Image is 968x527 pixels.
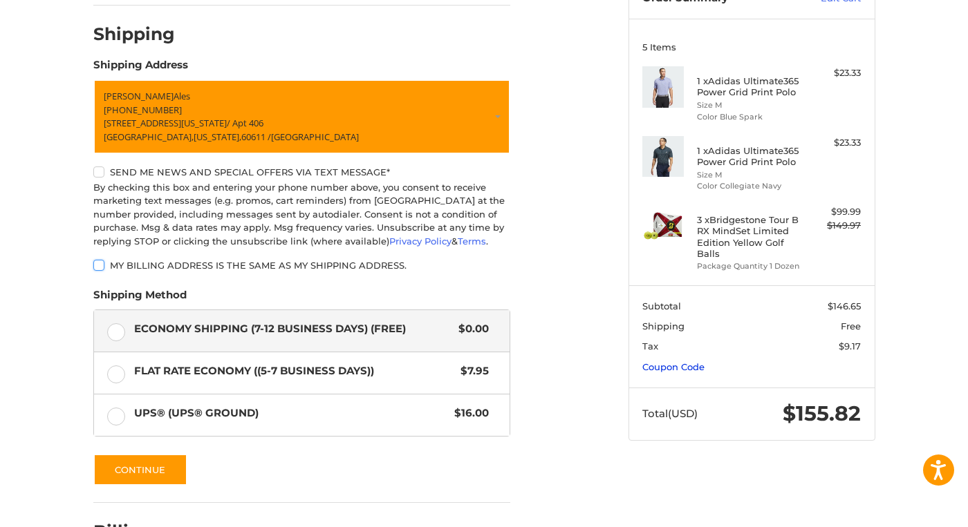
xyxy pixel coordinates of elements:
[227,117,263,129] span: / Apt 406
[642,300,681,312] span: Subtotal
[134,363,454,379] span: Flat Rate Economy ((5-7 Business Days))
[104,131,194,143] span: [GEOGRAPHIC_DATA],
[697,99,803,111] li: Size M
[104,104,182,116] span: [PHONE_NUMBER]
[697,260,803,272] li: Package Quantity 1 Dozen
[806,219,861,233] div: $149.97
[93,23,175,45] h2: Shipping
[806,136,861,150] div: $23.33
[697,111,803,123] li: Color Blue Spark
[841,320,861,332] span: Free
[241,131,271,143] span: 60611 /
[93,454,187,486] button: Continue
[93,260,510,271] label: My billing address is the same as my shipping address.
[697,214,803,259] h4: 3 x Bridgestone Tour B RX MindSet Limited Edition Yellow Golf Balls
[134,321,452,337] span: Economy Shipping (7-12 Business Days) (Free)
[806,205,861,219] div: $99.99
[104,90,174,102] span: [PERSON_NAME]
[93,181,510,249] div: By checking this box and entering your phone number above, you consent to receive marketing text ...
[697,169,803,181] li: Size M
[697,180,803,192] li: Color Collegiate Navy
[104,117,227,129] span: [STREET_ADDRESS][US_STATE]
[93,166,510,178] label: Send me news and special offers via text message*
[194,131,241,143] span: [US_STATE],
[806,66,861,80] div: $23.33
[783,401,861,426] span: $155.82
[642,41,861,52] h3: 5 Items
[642,341,658,352] span: Tax
[697,145,803,168] h4: 1 x Adidas Ultimate365 Power Grid Print Polo
[642,320,685,332] span: Shipping
[839,341,861,352] span: $9.17
[642,361,705,372] a: Coupon Code
[642,407,698,420] span: Total (USD)
[271,131,359,143] span: [GEOGRAPHIC_DATA]
[828,300,861,312] span: $146.65
[93,287,187,309] legend: Shipping Method
[93,79,510,154] a: Enter or select a different address
[389,236,452,247] a: Privacy Policy
[93,57,188,79] legend: Shipping Address
[458,236,486,247] a: Terms
[134,405,448,421] span: UPS® (UPS® Ground)
[452,321,490,337] span: $0.00
[454,363,490,379] span: $7.95
[174,90,190,102] span: Ales
[448,405,490,421] span: $16.00
[697,75,803,98] h4: 1 x Adidas Ultimate365 Power Grid Print Polo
